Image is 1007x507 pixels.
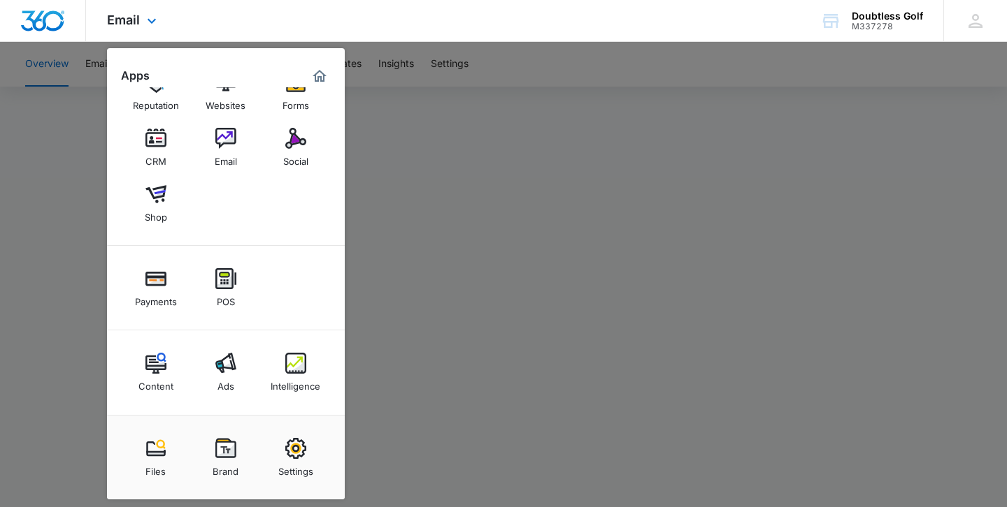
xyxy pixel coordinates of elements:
a: Reputation [129,65,183,118]
a: Brand [199,431,252,484]
div: Forms [283,93,309,111]
a: Content [129,346,183,399]
a: CRM [129,121,183,174]
div: Reputation [133,93,179,111]
a: Shop [129,177,183,230]
div: Intelligence [271,374,320,392]
div: account name [852,10,923,22]
a: Forms [269,65,322,118]
div: Shop [145,205,167,223]
a: Intelligence [269,346,322,399]
a: Settings [269,431,322,484]
div: Content [138,374,173,392]
div: Email [215,149,237,167]
div: Social [283,149,308,167]
div: Settings [278,459,313,477]
a: POS [199,261,252,314]
a: Payments [129,261,183,314]
a: Social [269,121,322,174]
div: Files [145,459,166,477]
div: Websites [206,93,245,111]
a: Files [129,431,183,484]
a: Ads [199,346,252,399]
span: Email [107,13,140,27]
h2: Apps [121,69,150,82]
div: account id [852,22,923,31]
a: Email [199,121,252,174]
div: CRM [145,149,166,167]
div: Payments [135,289,177,307]
div: Brand [213,459,238,477]
a: Websites [199,65,252,118]
div: POS [217,289,235,307]
div: Ads [217,374,234,392]
a: Marketing 360® Dashboard [308,65,331,87]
